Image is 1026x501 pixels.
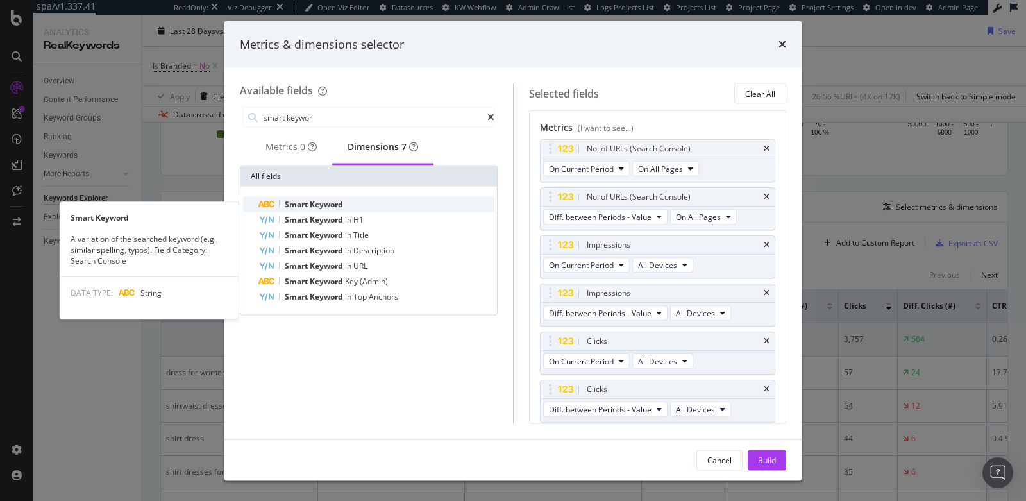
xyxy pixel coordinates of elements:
[707,454,732,465] div: Cancel
[638,259,677,270] span: All Devices
[310,245,345,256] span: Keyword
[540,139,776,182] div: No. of URLs (Search Console)timesOn Current PeriodOn All Pages
[345,276,360,287] span: Key
[764,193,769,201] div: times
[543,402,668,417] button: Diff. between Periods - Value
[300,140,305,153] span: 0
[262,108,487,127] input: Search by field name
[540,121,776,139] div: Metrics
[353,291,369,302] span: Top
[676,211,721,222] span: On All Pages
[587,142,691,155] div: No. of URLs (Search Console)
[670,305,731,321] button: All Devices
[549,163,614,174] span: On Current Period
[764,145,769,153] div: times
[748,450,786,470] button: Build
[529,86,599,101] div: Selected fields
[758,454,776,465] div: Build
[764,289,769,297] div: times
[345,245,353,256] span: in
[543,305,668,321] button: Diff. between Periods - Value
[543,257,630,273] button: On Current Period
[285,245,310,256] span: Smart
[543,161,630,176] button: On Current Period
[578,123,634,133] div: (I want to see...)
[310,276,345,287] span: Keyword
[549,307,652,318] span: Diff. between Periods - Value
[587,191,691,203] div: No. of URLs (Search Console)
[310,230,345,241] span: Keyword
[764,241,769,249] div: times
[540,380,776,423] div: ClickstimesDiff. between Periods - ValueAll Devices
[345,260,353,271] span: in
[540,187,776,230] div: No. of URLs (Search Console)timesDiff. between Periods - ValueOn All Pages
[353,245,394,256] span: Description
[587,287,630,300] div: Impressions
[224,21,802,480] div: modal
[369,291,398,302] span: Anchors
[345,230,353,241] span: in
[982,457,1013,488] div: Open Intercom Messenger
[632,257,693,273] button: All Devices
[345,214,353,225] span: in
[696,450,743,470] button: Cancel
[540,332,776,375] div: ClickstimesOn Current PeriodAll Devices
[587,335,607,348] div: Clicks
[543,353,630,369] button: On Current Period
[587,383,607,396] div: Clicks
[676,403,715,414] span: All Devices
[240,83,313,98] div: Available fields
[549,355,614,366] span: On Current Period
[632,353,693,369] button: All Devices
[632,161,699,176] button: On All Pages
[285,214,310,225] span: Smart
[285,260,310,271] span: Smart
[360,276,388,287] span: (Admin)
[310,260,345,271] span: Keyword
[240,166,497,187] div: All fields
[240,36,404,53] div: Metrics & dimensions selector
[353,214,364,225] span: H1
[778,36,786,53] div: times
[401,140,407,153] span: 7
[285,230,310,241] span: Smart
[300,140,305,153] div: brand label
[745,88,775,99] div: Clear All
[310,199,343,210] span: Keyword
[348,140,418,153] div: Dimensions
[353,230,369,241] span: Title
[734,83,786,104] button: Clear All
[310,291,345,302] span: Keyword
[543,209,668,225] button: Diff. between Periods - Value
[638,163,683,174] span: On All Pages
[60,212,239,223] div: Smart Keyword
[540,235,776,278] div: ImpressionstimesOn Current PeriodAll Devices
[549,403,652,414] span: Diff. between Periods - Value
[549,211,652,222] span: Diff. between Periods - Value
[401,140,407,153] div: brand label
[265,140,317,153] div: Metrics
[285,199,310,210] span: Smart
[549,259,614,270] span: On Current Period
[764,337,769,345] div: times
[285,291,310,302] span: Smart
[676,307,715,318] span: All Devices
[285,276,310,287] span: Smart
[353,260,367,271] span: URL
[638,355,677,366] span: All Devices
[540,284,776,327] div: ImpressionstimesDiff. between Periods - ValueAll Devices
[670,402,731,417] button: All Devices
[60,234,239,266] div: A variation of the searched keyword (e.g., similar spelling, typos). Field Category: Search Console
[345,291,353,302] span: in
[310,214,345,225] span: Keyword
[764,386,769,393] div: times
[670,209,737,225] button: On All Pages
[587,239,630,251] div: Impressions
